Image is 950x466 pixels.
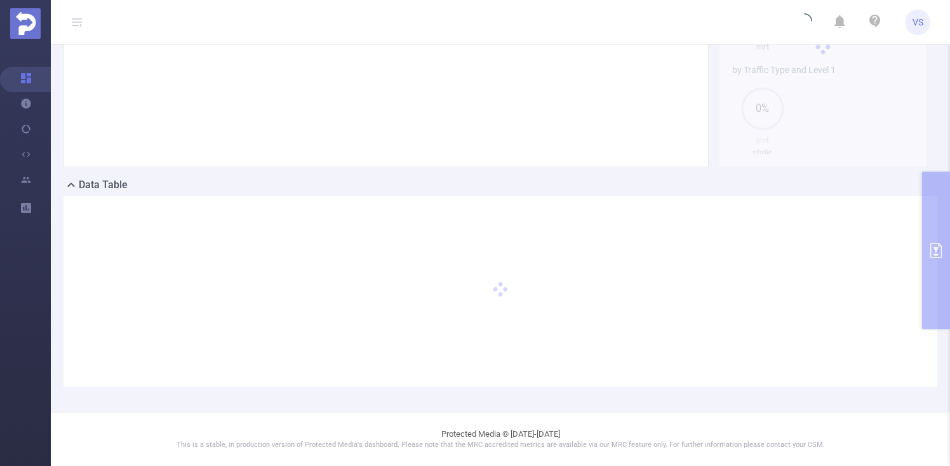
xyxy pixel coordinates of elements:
[51,412,950,466] footer: Protected Media © [DATE]-[DATE]
[797,13,812,31] i: icon: loading
[913,10,923,35] span: VS
[10,8,41,39] img: Protected Media
[83,440,918,451] p: This is a stable, in production version of Protected Media's dashboard. Please note that the MRC ...
[79,177,128,193] h2: Data Table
